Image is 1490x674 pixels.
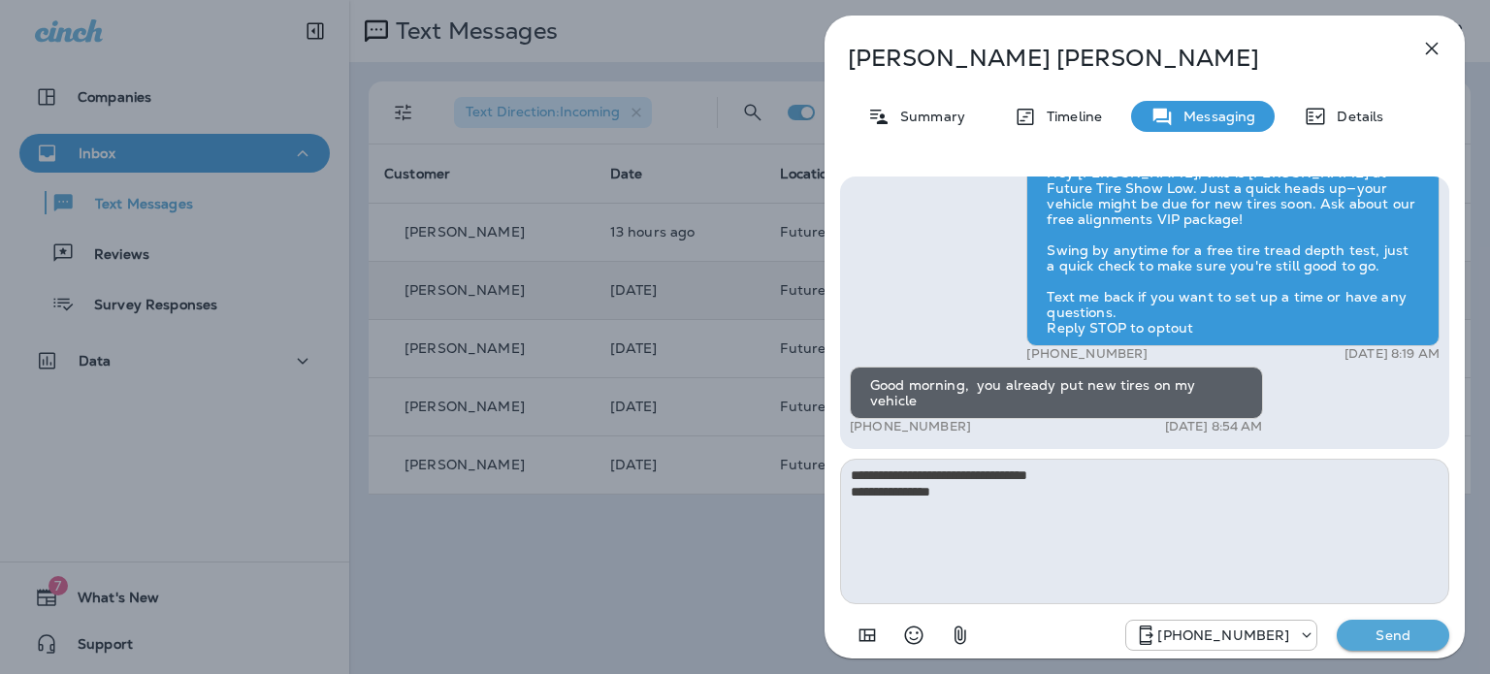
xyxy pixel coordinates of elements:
[1037,109,1102,124] p: Timeline
[1344,346,1440,362] p: [DATE] 8:19 AM
[1126,624,1316,647] div: +1 (928) 232-1970
[1327,109,1383,124] p: Details
[848,45,1377,72] p: [PERSON_NAME] [PERSON_NAME]
[1337,620,1449,651] button: Send
[891,109,965,124] p: Summary
[850,419,971,434] p: [PHONE_NUMBER]
[1165,419,1263,434] p: [DATE] 8:54 AM
[894,616,933,655] button: Select an emoji
[1157,627,1289,643] p: [PHONE_NUMBER]
[1026,154,1440,346] div: Hey [PERSON_NAME], this is [PERSON_NAME] at Future Tire Show Low. Just a quick heads up—your vehi...
[1352,626,1434,644] p: Send
[1174,109,1255,124] p: Messaging
[1026,346,1148,362] p: [PHONE_NUMBER]
[848,616,887,655] button: Add in a premade template
[850,367,1263,419] div: Good morning, you already put new tires on my vehicle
